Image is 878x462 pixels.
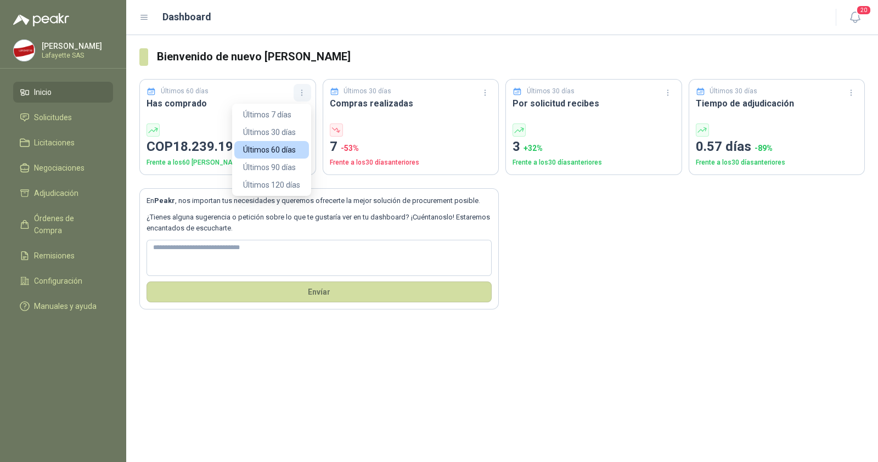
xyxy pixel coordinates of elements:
a: Configuración [13,271,113,291]
span: Solicitudes [34,111,72,123]
a: Órdenes de Compra [13,208,113,241]
p: Frente a los 30 días anteriores [513,157,675,168]
p: Últimos 30 días [527,86,575,97]
span: Configuración [34,275,82,287]
img: Company Logo [14,40,35,61]
p: Frente a los 60 [PERSON_NAME] anteriores [147,157,309,168]
button: Últimos 30 días [234,123,309,141]
h3: Tiempo de adjudicación [696,97,858,110]
span: Adjudicación [34,187,78,199]
h3: Has comprado [147,97,309,110]
a: Manuales y ayuda [13,296,113,317]
img: Logo peakr [13,13,69,26]
p: En , nos importan tus necesidades y queremos ofrecerte la mejor solución de procurement posible. [147,195,492,206]
b: Peakr [154,196,175,205]
p: 7 [330,137,492,157]
button: Últimos 60 días [234,141,309,159]
button: Últimos 90 días [234,159,309,176]
span: Negociaciones [34,162,85,174]
a: Inicio [13,82,113,103]
span: + 32 % [524,144,543,153]
h3: Por solicitud recibes [513,97,675,110]
p: ¿Tienes alguna sugerencia o petición sobre lo que te gustaría ver en tu dashboard? ¡Cuéntanoslo! ... [147,212,492,234]
a: Remisiones [13,245,113,266]
p: Frente a los 30 días anteriores [330,157,492,168]
span: Inicio [34,86,52,98]
h3: Bienvenido de nuevo [PERSON_NAME] [157,48,865,65]
span: Licitaciones [34,137,75,149]
span: -89 % [755,144,773,153]
p: Lafayette SAS [42,52,110,59]
span: 18.239.190 [173,139,256,154]
p: Últimos 30 días [710,86,757,97]
a: Solicitudes [13,107,113,128]
h3: Compras realizadas [330,97,492,110]
h1: Dashboard [162,9,211,25]
button: Envíar [147,281,492,302]
a: Negociaciones [13,157,113,178]
p: Últimos 60 días [161,86,209,97]
span: Remisiones [34,250,75,262]
p: COP [147,137,309,157]
a: Adjudicación [13,183,113,204]
span: 20 [856,5,871,15]
p: 0.57 días [696,137,858,157]
span: Órdenes de Compra [34,212,103,236]
p: Últimos 30 días [344,86,391,97]
a: Licitaciones [13,132,113,153]
button: Últimos 7 días [234,106,309,123]
span: -53 % [341,144,359,153]
p: 3 [513,137,675,157]
button: 20 [845,8,865,27]
p: [PERSON_NAME] [42,42,110,50]
span: Manuales y ayuda [34,300,97,312]
p: Frente a los 30 días anteriores [696,157,858,168]
button: Últimos 120 días [234,176,309,194]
